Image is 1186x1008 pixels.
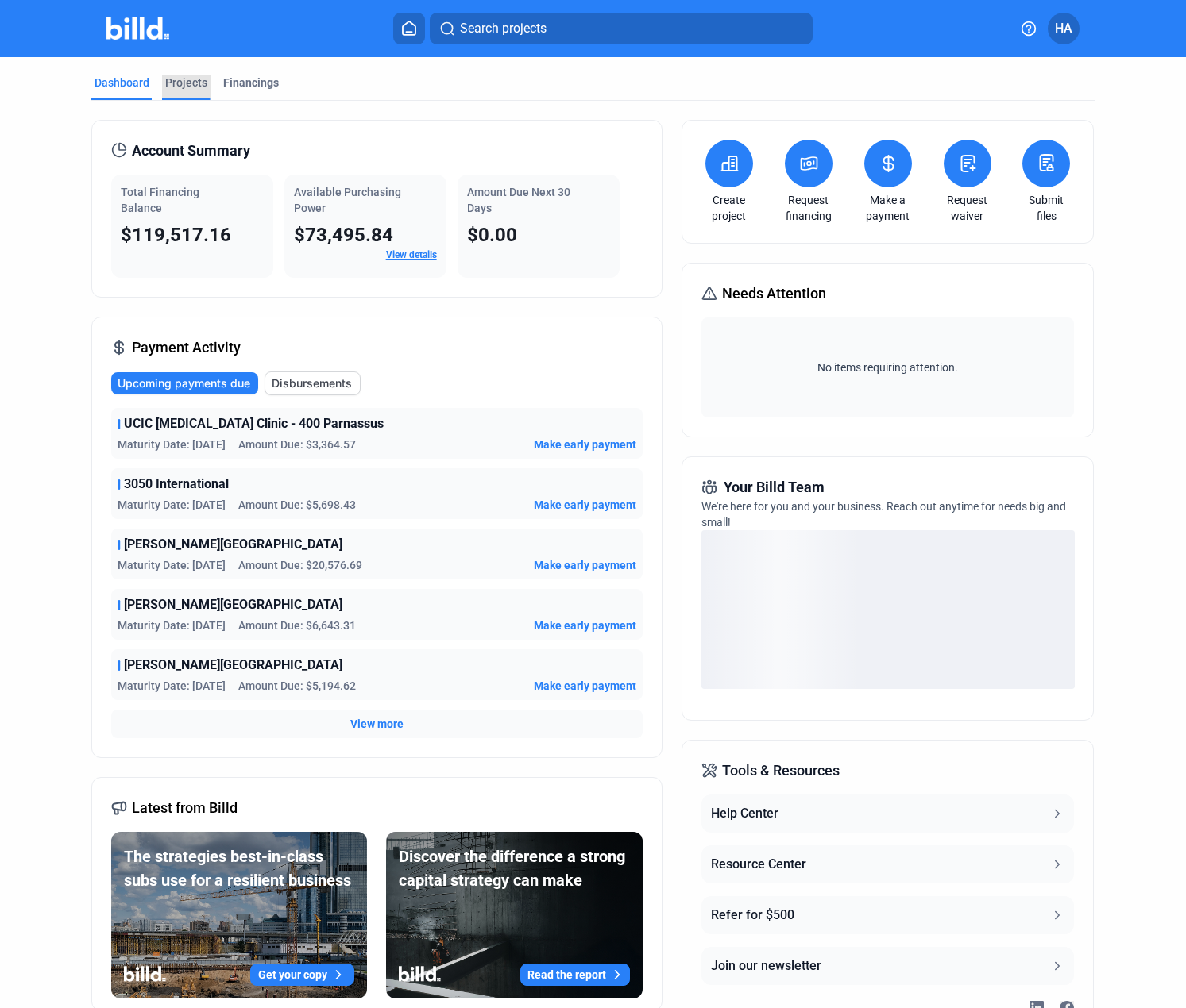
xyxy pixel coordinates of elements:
[1048,13,1080,44] button: HA
[238,617,356,633] span: Amount Due: $6,643.31
[111,372,258,394] button: Upcoming payments due
[132,140,250,162] span: Account Summary
[124,844,355,892] div: The strategies best-in-class subs use for a resilient business
[118,497,226,513] span: Maturity Date: [DATE]
[118,617,226,633] span: Maturity Date: [DATE]
[711,855,806,874] div: Resource Center
[238,557,362,573] span: Amount Due: $20,576.69
[124,535,342,554] span: [PERSON_NAME][GEOGRAPHIC_DATA]
[124,414,384,433] span: UCIC [MEDICAL_DATA] Clinic - 400 Parnassus
[701,794,1075,833] button: Help Center
[701,896,1075,934] button: Refer for $500
[124,595,342,614] span: [PERSON_NAME][GEOGRAPHIC_DATA]
[701,192,757,224] a: Create project
[701,500,1066,529] span: We're here for you and your business. Reach out anytime for needs big and small!
[534,497,636,513] button: Make early payment
[534,678,636,694] button: Make early payment
[722,283,826,305] span: Needs Attention
[121,186,199,214] span: Total Financing Balance
[701,947,1075,985] button: Join our newsletter
[534,437,636,452] button: Make early payment
[124,656,342,675] span: [PERSON_NAME][GEOGRAPHIC_DATA]
[708,360,1068,375] span: No items requiring attention.
[238,497,356,513] span: Amount Due: $5,698.43
[711,804,778,823] div: Help Center
[165,75,207,90] div: Projects
[711,906,794,925] div: Refer for $500
[95,75,149,90] div: Dashboard
[711,956,821,975] div: Join our newsletter
[223,75,279,90] div: Financings
[722,760,840,782] span: Tools & Resources
[272,375,352,391] span: Disbursements
[121,224,231,246] span: $119,517.16
[118,437,226,452] span: Maturity Date: [DATE]
[386,249,437,260] a: View details
[238,437,356,452] span: Amount Due: $3,364.57
[460,19,547,38] span: Search projects
[467,224,517,246] span: $0.00
[534,617,636,633] button: Make early payment
[132,797,238,819] span: Latest from Billd
[430,13,813,44] button: Search projects
[132,337,241,359] span: Payment Activity
[534,557,636,573] button: Make early payment
[940,192,995,224] a: Request waiver
[106,17,169,40] img: Billd Company Logo
[724,476,825,498] span: Your Billd Team
[399,844,630,892] div: Discover the difference a strong capital strategy can make
[781,192,836,224] a: Request financing
[265,371,361,395] button: Disbursements
[520,964,630,986] button: Read the report
[118,375,250,391] span: Upcoming payments due
[294,224,393,246] span: $73,495.84
[238,678,356,694] span: Amount Due: $5,194.62
[701,845,1075,883] button: Resource Center
[467,186,570,214] span: Amount Due Next 30 Days
[118,557,226,573] span: Maturity Date: [DATE]
[860,192,916,224] a: Make a payment
[701,530,1075,689] div: loading
[294,186,401,214] span: Available Purchasing Power
[1055,19,1072,38] span: HA
[124,475,229,494] span: 3050 International
[118,678,226,694] span: Maturity Date: [DATE]
[250,964,354,986] button: Get your copy
[1018,192,1074,224] a: Submit files
[350,716,404,732] button: View more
